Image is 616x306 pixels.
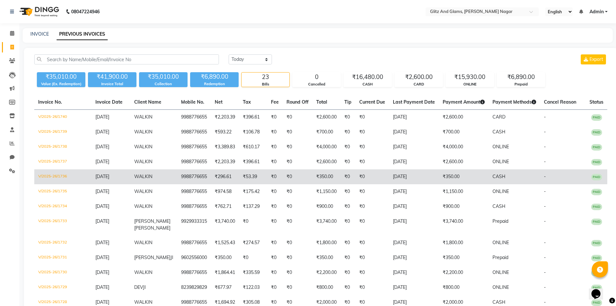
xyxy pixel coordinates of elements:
[34,140,92,154] td: V/2025-26/1738
[134,99,161,105] span: Client Name
[544,159,546,164] span: -
[581,54,606,64] button: Export
[177,184,211,199] td: 9988776655
[355,214,389,235] td: ₹0
[355,169,389,184] td: ₹0
[239,214,267,235] td: ₹0
[37,72,85,81] div: ₹35,010.00
[30,31,49,37] a: INVOICE
[177,235,211,250] td: 9988776655
[283,214,312,235] td: ₹0
[340,199,355,214] td: ₹0
[267,154,283,169] td: ₹0
[389,250,439,265] td: [DATE]
[190,72,239,81] div: ₹6,890.00
[211,154,239,169] td: ₹2,203.39
[57,28,108,40] a: PREVIOUS INVOICES
[139,72,188,81] div: ₹35,010.00
[389,265,439,280] td: [DATE]
[283,199,312,214] td: ₹0
[544,129,546,135] span: -
[211,235,239,250] td: ₹1,525.43
[492,129,505,135] span: CASH
[177,169,211,184] td: 9988776655
[492,144,509,150] span: ONLINE
[134,114,152,120] span: WALKIN
[95,159,109,164] span: [DATE]
[267,169,283,184] td: ₹0
[340,110,355,125] td: ₹0
[355,199,389,214] td: ₹0
[134,218,170,224] span: [PERSON_NAME]
[389,154,439,169] td: [DATE]
[95,144,109,150] span: [DATE]
[267,235,283,250] td: ₹0
[355,110,389,125] td: ₹0
[239,140,267,154] td: ₹610.17
[439,214,489,235] td: ₹3,740.00
[312,184,340,199] td: ₹1,150.00
[340,125,355,140] td: ₹0
[211,265,239,280] td: ₹1,864.41
[239,265,267,280] td: ₹335.59
[393,99,435,105] span: Last Payment Date
[497,82,545,87] div: Prepaid
[589,99,603,105] span: Status
[544,299,546,305] span: -
[446,82,494,87] div: ONLINE
[134,144,152,150] span: WALKIN
[239,250,267,265] td: ₹0
[591,219,602,225] span: PAID
[95,269,109,275] span: [DATE]
[143,284,146,290] span: JI
[544,218,546,224] span: -
[389,184,439,199] td: [DATE]
[492,174,505,179] span: CASH
[283,110,312,125] td: ₹0
[16,3,61,21] img: logo
[88,72,136,81] div: ₹41,900.00
[139,81,188,87] div: Collection
[439,280,489,295] td: ₹800.00
[340,140,355,154] td: ₹0
[355,280,389,295] td: ₹0
[95,188,109,194] span: [DATE]
[267,184,283,199] td: ₹0
[88,81,136,87] div: Invoice Total
[492,99,536,105] span: Payment Methods
[492,218,508,224] span: Prepaid
[439,250,489,265] td: ₹350.00
[177,110,211,125] td: 9988776655
[34,199,92,214] td: V/2025-26/1734
[215,99,222,105] span: Net
[211,110,239,125] td: ₹2,203.39
[267,250,283,265] td: ₹0
[340,250,355,265] td: ₹0
[389,235,439,250] td: [DATE]
[211,125,239,140] td: ₹593.22
[177,199,211,214] td: 9988776655
[312,265,340,280] td: ₹2,200.00
[242,82,289,87] div: Bills
[134,188,152,194] span: WALKIN
[340,235,355,250] td: ₹0
[340,280,355,295] td: ₹0
[242,73,289,82] div: 23
[389,110,439,125] td: [DATE]
[355,140,389,154] td: ₹0
[267,110,283,125] td: ₹0
[544,269,546,275] span: -
[344,82,392,87] div: CASH
[239,110,267,125] td: ₹396.61
[177,154,211,169] td: 9988776655
[239,154,267,169] td: ₹396.61
[239,184,267,199] td: ₹175.42
[591,255,602,261] span: PAID
[355,265,389,280] td: ₹0
[389,214,439,235] td: [DATE]
[170,255,173,260] span: JI
[389,125,439,140] td: [DATE]
[71,3,100,21] b: 08047224946
[211,199,239,214] td: ₹762.71
[312,235,340,250] td: ₹1,800.00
